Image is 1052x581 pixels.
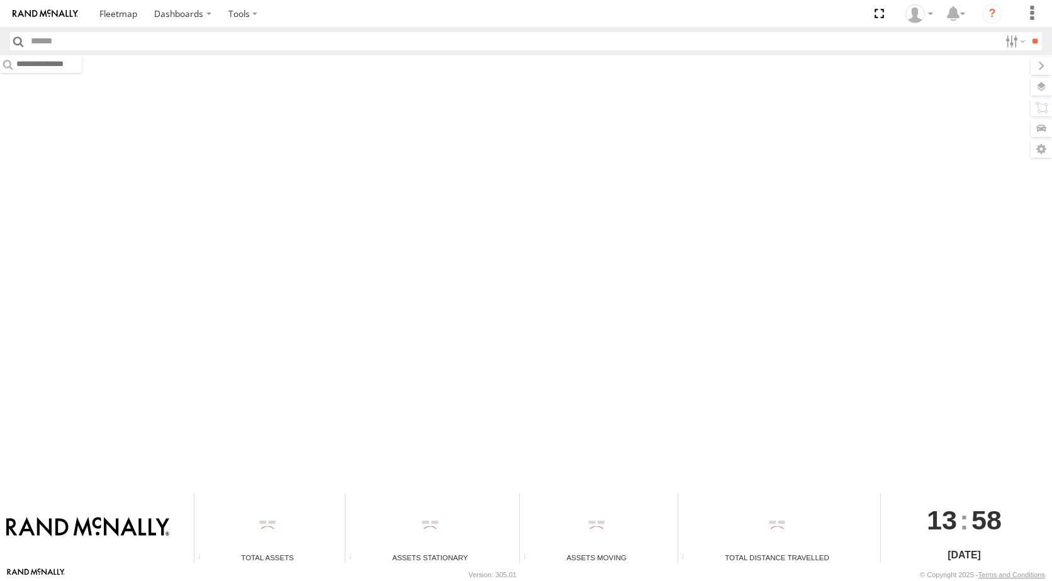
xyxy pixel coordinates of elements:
[345,553,364,563] div: Total number of assets current stationary.
[978,571,1045,578] a: Terms and Conditions
[7,568,65,581] a: Visit our Website
[13,9,78,18] img: rand-logo.svg
[920,571,1045,578] div: © Copyright 2025 -
[982,4,1002,24] i: ?
[881,493,1048,547] div: :
[6,517,169,538] img: Rand McNally
[469,571,517,578] div: Version: 305.01
[971,493,1002,547] span: 58
[194,552,340,563] div: Total Assets
[1031,140,1052,158] label: Map Settings
[520,553,539,563] div: Total number of assets current in transit.
[678,553,697,563] div: Total distance travelled by all assets within specified date range and applied filters
[927,493,957,547] span: 13
[345,552,515,563] div: Assets Stationary
[678,552,876,563] div: Total Distance Travelled
[520,552,673,563] div: Assets Moving
[901,4,937,23] div: Valeo Dash
[881,548,1048,563] div: [DATE]
[194,553,213,563] div: Total number of Enabled Assets
[1000,32,1027,50] label: Search Filter Options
